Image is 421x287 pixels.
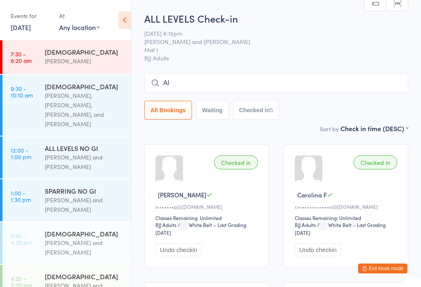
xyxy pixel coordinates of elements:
[158,190,206,199] span: [PERSON_NAME]
[340,124,408,133] div: Check in time (DESC)
[2,137,131,178] a: 12:00 -1:00 pmALL LEVELS NO GI[PERSON_NAME] and [PERSON_NAME]
[196,101,229,120] button: Waiting
[155,221,176,228] div: BJJ Adults
[11,23,31,32] a: [DATE]
[2,179,131,221] a: 1:00 -1:30 pmSPARRING NO GI[PERSON_NAME] and [PERSON_NAME]
[295,203,400,210] div: c•••••••••••••o@[DOMAIN_NAME]
[155,221,246,236] span: / White Belt – Last Grading [DATE]
[45,143,124,153] div: ALL LEVELS NO GI
[45,153,124,171] div: [PERSON_NAME] and [PERSON_NAME]
[45,195,124,214] div: [PERSON_NAME] and [PERSON_NAME]
[155,214,260,221] div: Classes Remaining: Unlimited
[45,47,124,56] div: [DEMOGRAPHIC_DATA]
[144,46,396,54] span: Mat 1
[144,101,192,120] button: All Bookings
[2,75,131,136] a: 9:30 -10:10 am[DEMOGRAPHIC_DATA][PERSON_NAME], [PERSON_NAME], [PERSON_NAME], and [PERSON_NAME]
[11,190,31,203] time: 1:00 - 1:30 pm
[358,264,407,273] button: Exit kiosk mode
[144,74,408,93] input: Search
[295,214,400,221] div: Classes Remaining: Unlimited
[144,12,408,25] h2: ALL LEVELS Check-in
[144,37,396,46] span: [PERSON_NAME] and [PERSON_NAME]
[11,51,32,64] time: 7:30 - 8:20 am
[11,147,31,160] time: 12:00 - 1:00 pm
[59,9,100,23] div: At
[45,56,124,66] div: [PERSON_NAME]
[144,29,396,37] span: [DATE] 6:15pm
[2,40,131,74] a: 7:30 -8:20 am[DEMOGRAPHIC_DATA][PERSON_NAME]
[295,221,386,236] span: / White Belt – Last Grading [DATE]
[233,101,280,120] button: Checked in5
[155,203,260,210] div: l•••••••p@[DOMAIN_NAME]
[59,23,100,32] div: Any location
[155,243,202,256] button: Undo checkin
[2,222,131,264] a: 3:40 -4:20 pm[DEMOGRAPHIC_DATA][PERSON_NAME] and [PERSON_NAME]
[354,155,397,169] div: Checked in
[45,229,124,238] div: [DEMOGRAPHIC_DATA]
[270,107,273,113] div: 5
[144,54,408,62] span: BJJ Adults
[295,243,341,256] button: Undo checkin
[45,186,124,195] div: SPARRING NO GI
[297,190,327,199] span: Carolina F
[11,9,51,23] div: Events for
[45,238,124,257] div: [PERSON_NAME] and [PERSON_NAME]
[11,232,32,245] time: 3:40 - 4:20 pm
[295,221,316,228] div: BJJ Adults
[45,272,124,281] div: [DEMOGRAPHIC_DATA]
[45,91,124,129] div: [PERSON_NAME], [PERSON_NAME], [PERSON_NAME], and [PERSON_NAME]
[11,85,33,98] time: 9:30 - 10:10 am
[214,155,258,169] div: Checked in
[45,82,124,91] div: [DEMOGRAPHIC_DATA]
[320,125,339,133] label: Sort by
